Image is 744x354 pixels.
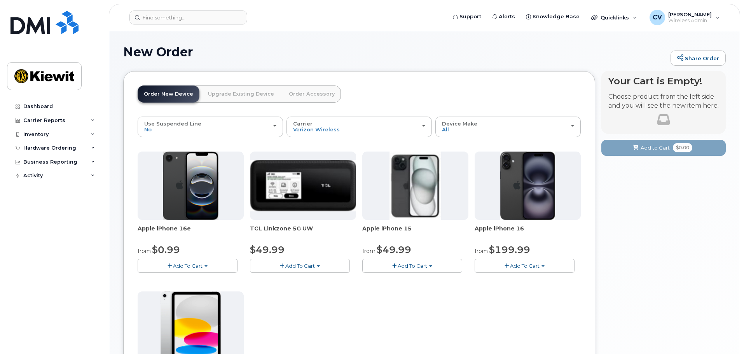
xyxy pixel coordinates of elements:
[510,263,540,269] span: Add To Cart
[138,259,238,272] button: Add To Cart
[362,225,468,240] div: Apple iPhone 15
[389,152,441,220] img: iphone15.jpg
[250,259,350,272] button: Add To Cart
[608,92,719,110] p: Choose product from the left side and you will see the new item here.
[163,152,219,220] img: iphone16e.png
[138,248,151,255] small: from
[362,248,375,255] small: from
[285,263,315,269] span: Add To Cart
[377,244,411,255] span: $49.99
[608,76,719,86] h4: Your Cart is Empty!
[138,117,283,137] button: Use Suspended Line No
[250,244,285,255] span: $49.99
[489,244,530,255] span: $199.99
[475,225,581,240] div: Apple iPhone 16
[362,259,462,272] button: Add To Cart
[286,117,432,137] button: Carrier Verizon Wireless
[202,85,280,103] a: Upgrade Existing Device
[475,259,575,272] button: Add To Cart
[138,225,244,240] div: Apple iPhone 16e
[250,160,356,211] img: linkzone5g.png
[475,248,488,255] small: from
[144,120,201,127] span: Use Suspended Line
[250,225,356,240] div: TCL Linkzone 5G UW
[123,45,667,59] h1: New Order
[435,117,581,137] button: Device Make All
[641,144,670,152] span: Add to Cart
[442,120,477,127] span: Device Make
[293,120,313,127] span: Carrier
[710,320,738,348] iframe: Messenger Launcher
[398,263,427,269] span: Add To Cart
[138,85,199,103] a: Order New Device
[293,126,340,133] span: Verizon Wireless
[144,126,152,133] span: No
[500,152,555,220] img: iphone_16_plus.png
[671,51,726,66] a: Share Order
[173,263,203,269] span: Add To Cart
[442,126,449,133] span: All
[601,140,726,156] button: Add to Cart $0.00
[152,244,180,255] span: $0.99
[673,143,692,152] span: $0.00
[283,85,341,103] a: Order Accessory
